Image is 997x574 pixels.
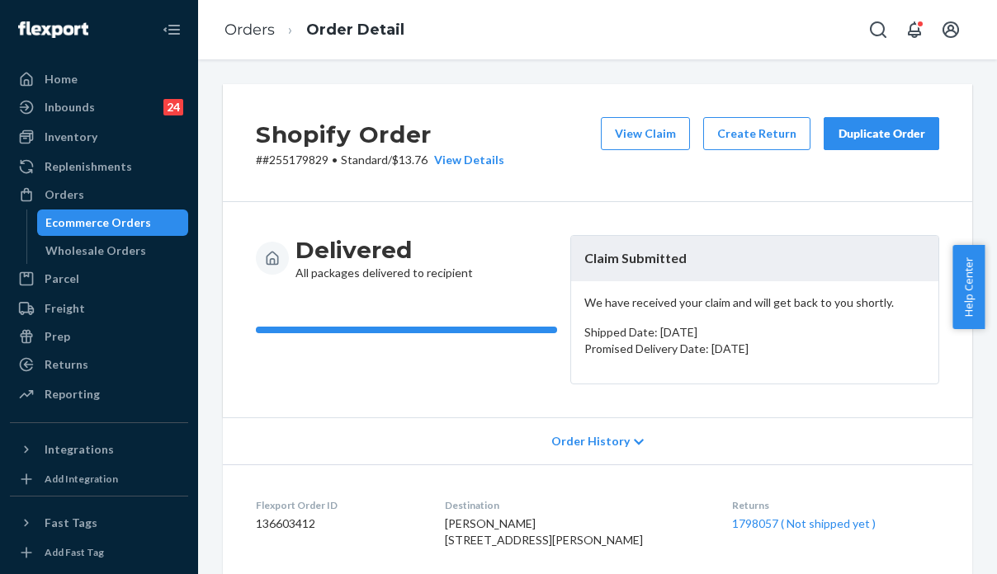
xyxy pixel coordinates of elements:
iframe: Opens a widget where you can chat to one of our agents [892,525,980,566]
a: Prep [10,323,188,350]
p: We have received your claim and will get back to you shortly. [584,294,925,311]
div: Add Integration [45,472,118,486]
a: Home [10,66,188,92]
p: Shipped Date: [DATE] [584,324,925,341]
button: Open account menu [934,13,967,46]
button: View Details [428,152,504,168]
a: Ecommerce Orders [37,209,189,236]
div: Ecommerce Orders [45,214,151,231]
a: Wholesale Orders [37,238,189,264]
div: Fast Tags [45,515,97,531]
div: Integrations [45,441,114,458]
div: Inbounds [45,99,95,115]
header: Claim Submitted [571,236,938,281]
a: Freight [10,295,188,322]
a: Add Integration [10,469,188,489]
div: Freight [45,300,85,317]
h2: Shopify Order [256,117,504,152]
a: Orders [10,181,188,208]
a: Add Fast Tag [10,543,188,562]
div: Duplicate Order [838,125,925,142]
button: Help Center [952,245,985,329]
div: Wholesale Orders [45,242,146,259]
div: 24 [163,99,183,115]
div: Parcel [45,271,79,287]
a: Reporting [10,381,188,407]
button: Duplicate Order [824,117,939,150]
a: 1798057 ( Not shipped yet ) [732,516,876,530]
h3: Delivered [295,235,473,265]
p: # #255179829 / $13.76 [256,152,504,168]
dt: Destination [445,498,706,512]
div: Home [45,71,78,87]
dd: 136603412 [256,515,418,532]
button: View Claim [601,117,690,150]
a: Replenishments [10,153,188,180]
button: Open notifications [898,13,931,46]
div: Replenishments [45,158,132,175]
div: Inventory [45,129,97,145]
button: Fast Tags [10,510,188,536]
span: • [332,153,338,167]
dt: Flexport Order ID [256,498,418,512]
button: Close Navigation [155,13,188,46]
p: Promised Delivery Date: [DATE] [584,341,925,357]
span: [PERSON_NAME] [STREET_ADDRESS][PERSON_NAME] [445,516,643,547]
a: Returns [10,351,188,378]
a: Parcel [10,266,188,292]
ol: breadcrumbs [211,6,418,54]
a: Order Detail [306,21,404,39]
div: Returns [45,356,88,373]
span: Order History [551,433,630,449]
div: All packages delivered to recipient [295,235,473,281]
img: Flexport logo [18,21,88,38]
button: Integrations [10,436,188,463]
a: Inventory [10,124,188,150]
span: Standard [341,153,388,167]
div: Prep [45,328,70,345]
button: Open Search Box [862,13,895,46]
button: Create Return [703,117,810,150]
dt: Returns [732,498,939,512]
div: Reporting [45,386,100,402]
a: Orders [224,21,275,39]
a: Inbounds24 [10,94,188,120]
div: Orders [45,186,84,203]
div: Add Fast Tag [45,545,104,559]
